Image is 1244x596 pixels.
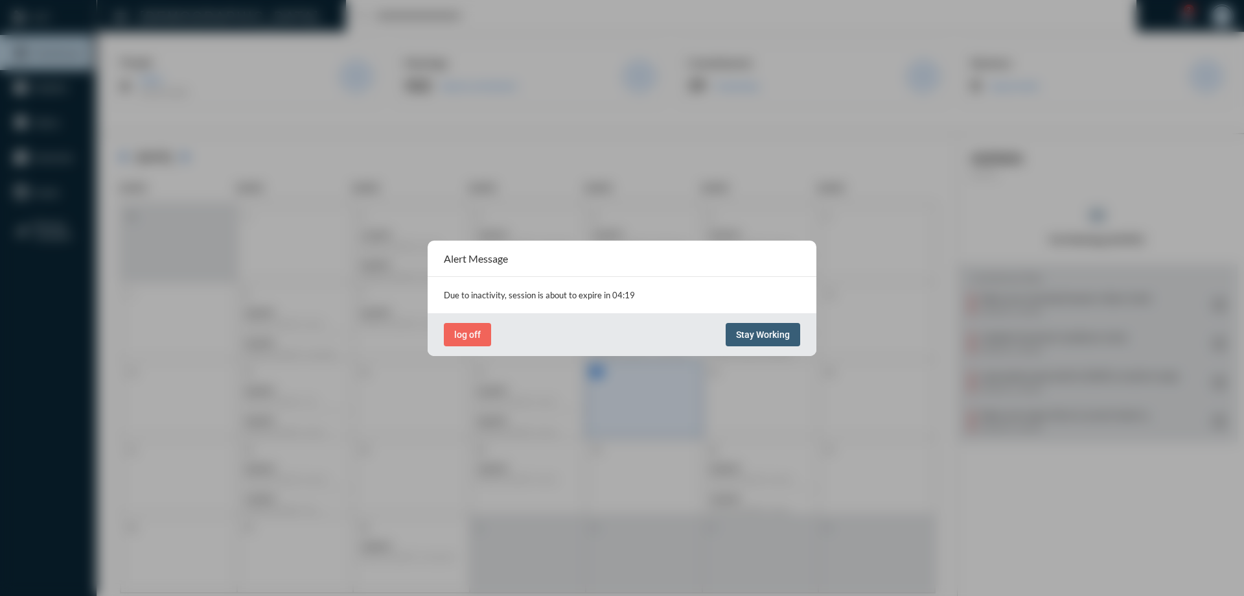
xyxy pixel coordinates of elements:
[736,329,790,340] span: Stay Working
[444,323,491,346] button: log off
[444,252,508,265] h2: Alert Message
[454,329,481,340] span: log off
[444,290,800,300] p: Due to inactivity, session is about to expire in 04:19
[726,323,800,346] button: Stay Working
